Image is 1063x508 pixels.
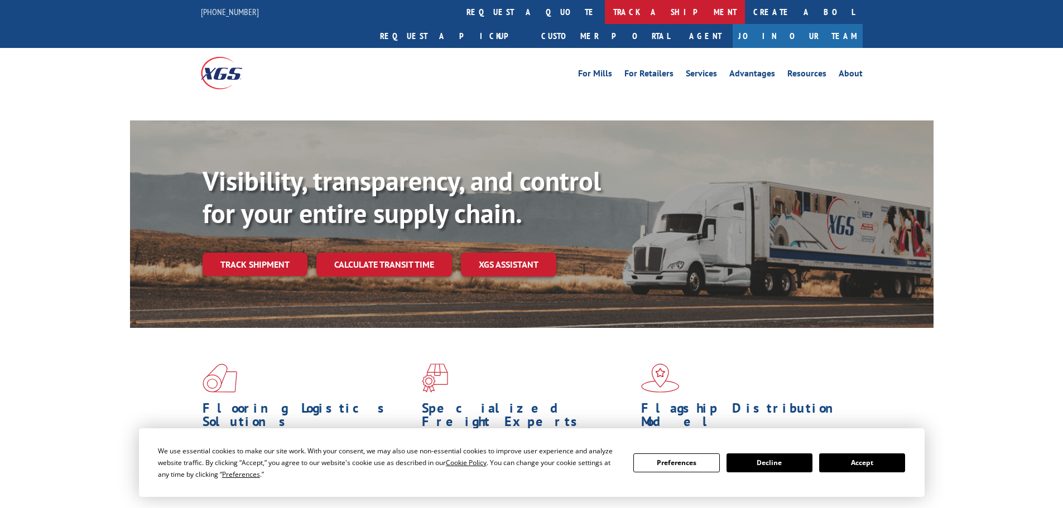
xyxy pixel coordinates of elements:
[729,69,775,81] a: Advantages
[461,253,556,277] a: XGS ASSISTANT
[839,69,863,81] a: About
[203,253,307,276] a: Track shipment
[678,24,733,48] a: Agent
[733,24,863,48] a: Join Our Team
[686,69,717,81] a: Services
[578,69,612,81] a: For Mills
[422,401,633,434] h1: Specialized Freight Experts
[422,364,448,393] img: xgs-icon-focused-on-flooring-red
[316,253,452,277] a: Calculate transit time
[624,69,674,81] a: For Retailers
[201,6,259,17] a: [PHONE_NUMBER]
[787,69,826,81] a: Resources
[139,428,925,497] div: Cookie Consent Prompt
[158,445,620,480] div: We use essential cookies to make our site work. With your consent, we may also use non-essential ...
[372,24,533,48] a: Request a pickup
[641,401,852,434] h1: Flagship Distribution Model
[633,453,719,472] button: Preferences
[203,401,413,434] h1: Flooring Logistics Solutions
[203,163,601,230] b: Visibility, transparency, and control for your entire supply chain.
[446,458,487,467] span: Cookie Policy
[533,24,678,48] a: Customer Portal
[222,470,260,479] span: Preferences
[727,453,812,472] button: Decline
[819,453,905,472] button: Accept
[641,364,680,393] img: xgs-icon-flagship-distribution-model-red
[203,364,237,393] img: xgs-icon-total-supply-chain-intelligence-red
